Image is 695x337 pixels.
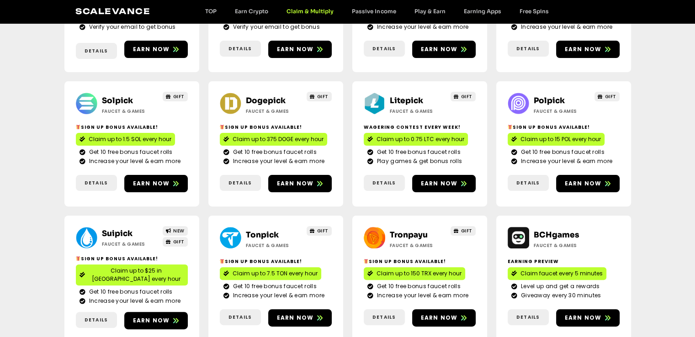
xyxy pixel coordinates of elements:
span: Earn now [133,316,170,325]
a: GIFT [451,92,476,101]
span: Increase your level & earn more [375,291,468,300]
a: TOP [196,8,226,15]
span: Claim up to 375 DOGE every hour [233,135,324,143]
span: Get 10 free bonus faucet rolls [231,148,317,156]
span: Giveaway every 30 minutes [519,291,601,300]
span: Earn now [133,179,170,188]
a: Details [76,312,117,328]
h2: Sign Up Bonus Available! [364,258,476,265]
span: Get 10 free bonus faucet rolls [87,288,173,296]
img: 🎁 [220,125,224,129]
a: Details [220,41,261,57]
span: Details [85,47,108,54]
span: Claim up to $25 in [GEOGRAPHIC_DATA] every hour [89,267,184,283]
a: Tronpayu [390,230,428,240]
span: Earn now [133,45,170,53]
span: Increase your level & earn more [87,297,180,305]
a: Earn now [556,309,620,326]
a: Earn now [412,309,476,326]
a: Details [508,41,549,57]
a: Details [364,41,405,57]
a: Earning Apps [454,8,510,15]
h2: Faucet & Games [246,242,303,249]
h2: Faucet & Games [390,108,447,115]
h2: Faucet & Games [102,108,159,115]
a: Dogepick [246,96,286,105]
span: Earn now [277,314,314,322]
span: Details [228,314,252,321]
span: Details [372,314,396,321]
span: Details [372,179,396,186]
a: Claim & Multiply [277,8,343,15]
span: Earn now [277,179,314,188]
a: Earn Crypto [226,8,277,15]
span: Increase your level & earn more [519,157,612,165]
span: Increase your level & earn more [231,291,324,300]
span: Verify your email to get bonus [231,23,320,31]
span: GIFT [173,93,185,100]
h2: Sign Up Bonus Available! [76,124,188,131]
span: Details [228,45,252,52]
span: Claim up to 0.75 LTC every hour [377,135,464,143]
a: Details [76,175,117,191]
h2: Sign Up Bonus Available! [220,258,332,265]
a: Earn now [556,41,620,58]
a: Claim up to 150 TRX every hour [364,267,465,280]
h2: Faucet & Games [534,242,591,249]
a: Free Spins [510,8,557,15]
a: GIFT [594,92,620,101]
span: Get 10 free bonus faucet rolls [375,148,461,156]
a: Claim up to $25 in [GEOGRAPHIC_DATA] every hour [76,264,188,285]
a: Polpick [534,96,565,105]
span: Earn now [421,314,458,322]
a: Play & Earn [405,8,454,15]
a: Passive Income [343,8,405,15]
span: Earn now [421,45,458,53]
span: Details [85,179,108,186]
a: Details [508,309,549,325]
span: GIFT [173,238,185,245]
a: Earn now [268,41,332,58]
h2: Earning Preview [508,258,620,265]
a: Claim up to 7.5 TON every hour [220,267,321,280]
span: GIFT [317,93,329,100]
span: NEW [173,227,185,234]
span: Details [516,314,540,321]
a: Litepick [390,96,423,105]
span: Claim faucet every 5 minutes [520,269,603,278]
span: Earn now [565,314,602,322]
span: GIFT [461,93,472,100]
span: GIFT [461,227,472,234]
span: Increase your level & earn more [375,23,468,31]
a: Claim faucet every 5 minutes [508,267,606,280]
span: Level up and get a rewards [519,282,600,290]
a: Claim up to 375 DOGE every hour [220,133,327,146]
img: 🎁 [508,125,512,129]
span: GIFT [605,93,616,100]
a: GIFT [307,92,332,101]
span: Claim up to 150 TRX every hour [377,269,462,278]
span: Increase your level & earn more [87,157,180,165]
h2: Faucet & Games [534,108,591,115]
span: Get 10 free bonus faucet rolls [87,148,173,156]
span: Get 10 free bonus faucet rolls [231,282,317,290]
a: Details [220,175,261,191]
a: Details [220,309,261,325]
a: Earn now [268,309,332,326]
img: 🎁 [220,259,224,263]
span: Earn now [565,45,602,53]
span: Details [516,179,540,186]
h2: Wagering contest every week! [364,124,476,131]
a: Earn now [268,175,332,192]
img: 🎁 [76,125,80,129]
a: Details [76,43,117,59]
a: Details [364,309,405,325]
span: Details [85,316,108,323]
span: Details [516,45,540,52]
span: Earn now [565,179,602,188]
a: Tonpick [246,230,279,240]
a: Earn now [124,312,188,329]
a: Earn now [412,175,476,192]
span: Earn now [277,45,314,53]
a: NEW [163,226,188,236]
